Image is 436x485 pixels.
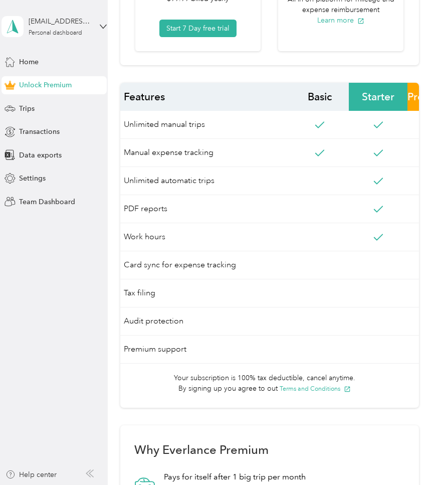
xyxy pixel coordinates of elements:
div: Your subscription is 100% tax deductible, cancel anytime. By signing up you agree to out [115,373,414,394]
span: Unlock Premium [19,80,72,90]
button: Learn more [317,15,364,26]
span: Settings [19,173,46,184]
h1: Why Everlance Premium [134,444,405,455]
span: Premium support [115,336,291,364]
span: Data exports [19,150,62,160]
span: Tax filing [115,279,291,307]
iframe: Everlance-gr Chat Button Frame [380,429,436,485]
span: Audit protection [115,307,291,336]
div: Personal dashboard [29,30,82,36]
button: Start 7 Day free trial [159,20,237,37]
span: Unlimited manual trips [115,111,291,139]
span: Work hours [115,223,291,251]
button: Terms and Conditions [280,384,351,393]
span: Transactions [19,126,60,137]
span: Trips [19,103,35,114]
span: Unlimited automatic trips [115,167,291,195]
span: Starter [349,83,407,111]
span: Team Dashboard [19,197,75,207]
span: Features [115,83,291,111]
div: [EMAIL_ADDRESS][DOMAIN_NAME] [29,16,91,27]
span: Card sync for expense tracking [115,251,291,279]
span: Basic [291,83,349,111]
p: Pays for itself after 1 big trip per month [164,472,322,481]
span: Home [19,57,39,67]
span: Manual expense tracking [115,139,291,167]
span: PDF reports [115,195,291,223]
button: Help center [6,469,57,480]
